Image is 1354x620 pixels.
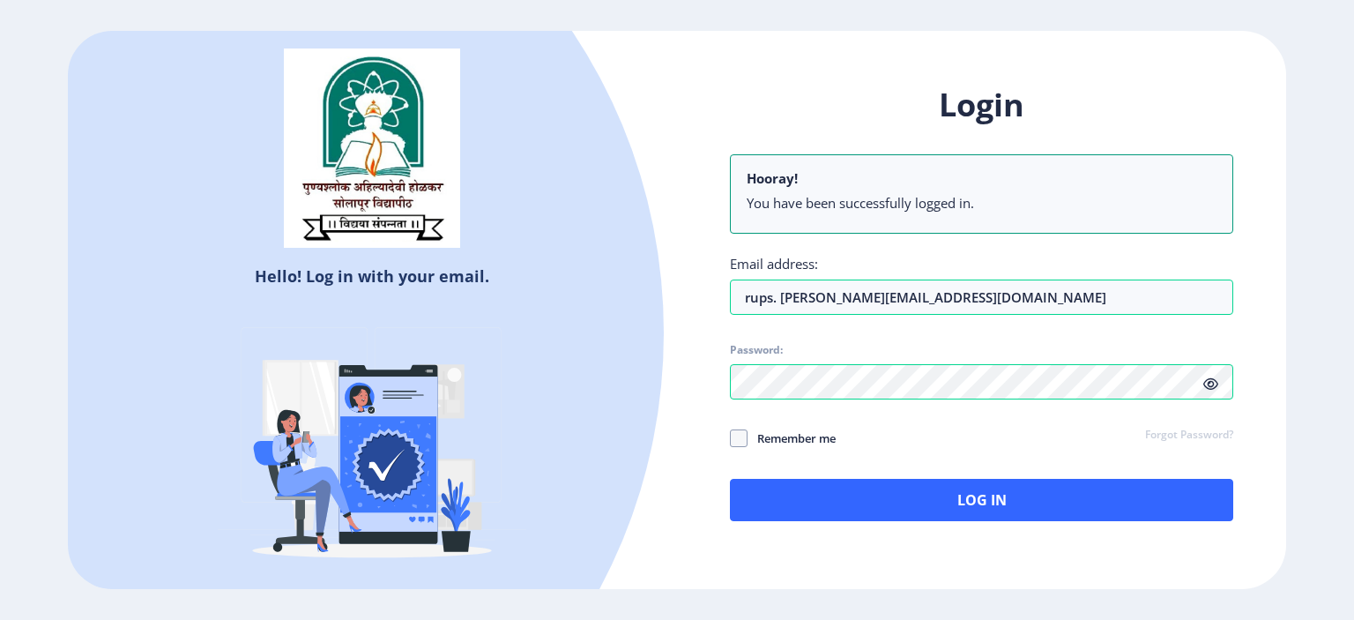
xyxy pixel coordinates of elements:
img: sulogo.png [284,49,460,248]
label: Password: [730,343,783,357]
h1: Login [730,84,1233,126]
span: Remember me [748,428,836,449]
label: Email address: [730,255,818,273]
li: You have been successfully logged in. [747,194,1216,212]
input: Email address [730,280,1233,315]
img: Verified-rafiki.svg [218,294,526,602]
button: Log In [730,479,1233,521]
b: Hooray! [747,169,798,187]
a: Forgot Password? [1145,428,1233,444]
